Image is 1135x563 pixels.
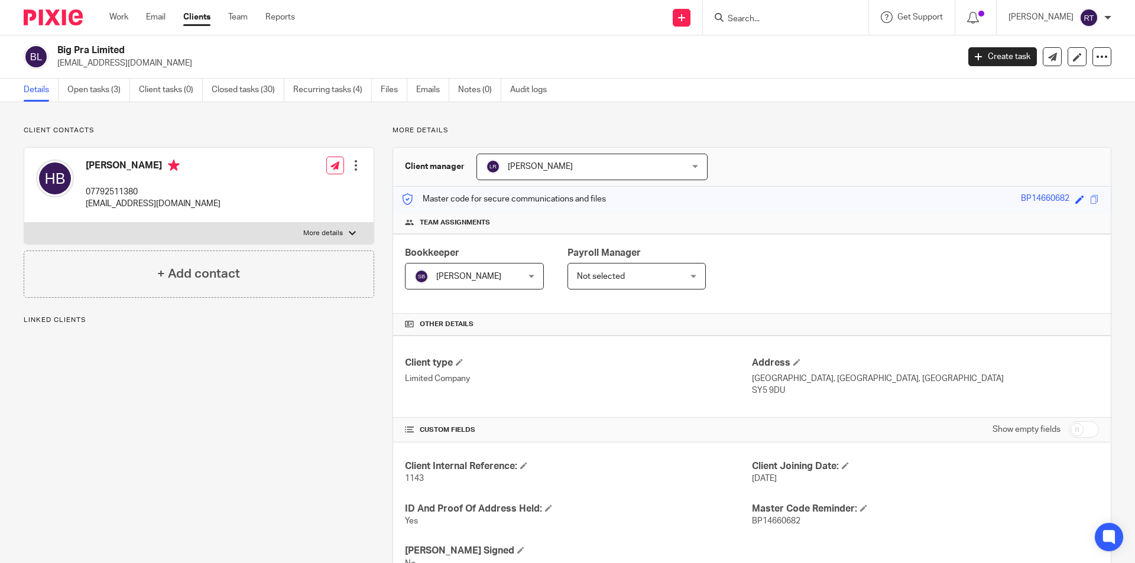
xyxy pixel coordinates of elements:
a: Reports [265,11,295,23]
h4: [PERSON_NAME] [86,160,220,174]
h4: + Add contact [157,265,240,283]
span: BP14660682 [752,517,800,525]
span: Yes [405,517,418,525]
p: [EMAIL_ADDRESS][DOMAIN_NAME] [86,198,220,210]
p: [GEOGRAPHIC_DATA], [GEOGRAPHIC_DATA], [GEOGRAPHIC_DATA] [752,373,1099,385]
h4: CUSTOM FIELDS [405,425,752,435]
a: Clients [183,11,210,23]
img: svg%3E [36,160,74,197]
img: svg%3E [1079,8,1098,27]
span: 1143 [405,474,424,483]
span: Not selected [577,272,625,281]
img: svg%3E [414,269,429,284]
p: More details [393,126,1111,135]
a: Work [109,11,128,23]
p: [PERSON_NAME] [1008,11,1074,23]
a: Details [24,79,59,102]
a: Audit logs [510,79,556,102]
a: Closed tasks (30) [212,79,284,102]
p: 07792511380 [86,186,220,198]
p: Limited Company [405,373,752,385]
a: Recurring tasks (4) [293,79,372,102]
h4: ID And Proof Of Address Held: [405,503,752,515]
p: [EMAIL_ADDRESS][DOMAIN_NAME] [57,57,951,69]
span: Other details [420,320,474,329]
img: svg%3E [486,160,500,174]
div: BP14660682 [1021,193,1069,206]
h3: Client manager [405,161,465,173]
span: [PERSON_NAME] [508,162,573,171]
a: Notes (0) [458,79,501,102]
a: Create task [968,47,1037,66]
p: Linked clients [24,315,374,325]
span: Payroll Manager [567,248,641,258]
img: Pixie [24,9,83,25]
p: Master code for secure communications and files [402,193,606,205]
span: [DATE] [752,474,777,483]
span: Bookkeeper [405,248,459,258]
label: Show empty fields [993,424,1061,435]
h4: Client Internal Reference: [405,460,752,473]
a: Email [146,11,166,23]
span: Get Support [897,13,943,21]
a: Open tasks (3) [67,79,130,102]
i: Primary [168,160,180,171]
img: svg%3E [24,44,48,69]
h4: Address [752,357,1099,369]
p: SY5 9DU [752,385,1099,396]
h4: [PERSON_NAME] Signed [405,545,752,557]
a: Files [381,79,407,102]
a: Client tasks (0) [139,79,203,102]
p: More details [303,229,343,238]
h2: Big Pra Limited [57,44,772,57]
span: [PERSON_NAME] [436,272,501,281]
p: Client contacts [24,126,374,135]
h4: Master Code Reminder: [752,503,1099,515]
input: Search [727,14,833,25]
h4: Client Joining Date: [752,460,1099,473]
a: Emails [416,79,449,102]
span: Team assignments [420,218,490,227]
a: Team [228,11,248,23]
h4: Client type [405,357,752,369]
